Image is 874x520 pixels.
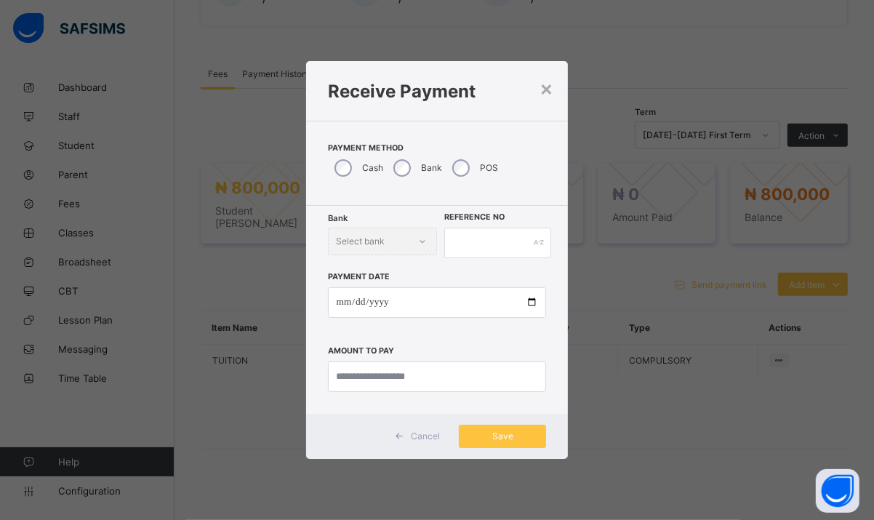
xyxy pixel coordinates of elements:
div: × [540,76,553,100]
span: Bank [328,213,348,223]
label: POS [480,162,498,173]
span: Payment Method [328,143,547,153]
label: Payment Date [328,272,390,281]
label: Bank [421,162,442,173]
button: Open asap [816,469,859,513]
h1: Receive Payment [328,81,547,102]
label: Amount to pay [328,346,394,356]
span: Save [470,431,535,441]
label: Reference No [444,212,505,222]
span: Cancel [411,431,440,441]
label: Cash [362,162,383,173]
